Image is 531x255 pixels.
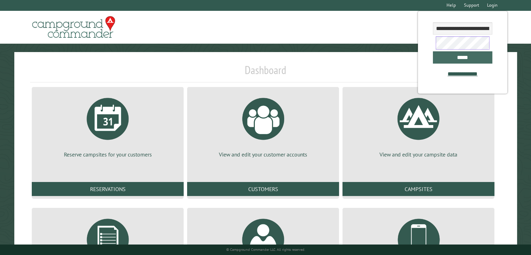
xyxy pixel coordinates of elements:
p: View and edit your customer accounts [196,151,331,158]
h1: Dashboard [30,63,501,82]
p: View and edit your campsite data [351,151,486,158]
p: Reserve campsites for your customers [40,151,175,158]
small: © Campground Commander LLC. All rights reserved. [226,247,305,252]
a: Reserve campsites for your customers [40,93,175,158]
a: Customers [187,182,339,196]
a: Campsites [342,182,494,196]
a: View and edit your campsite data [351,93,486,158]
a: Reservations [32,182,184,196]
a: View and edit your customer accounts [196,93,331,158]
img: Campground Commander [30,14,117,41]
